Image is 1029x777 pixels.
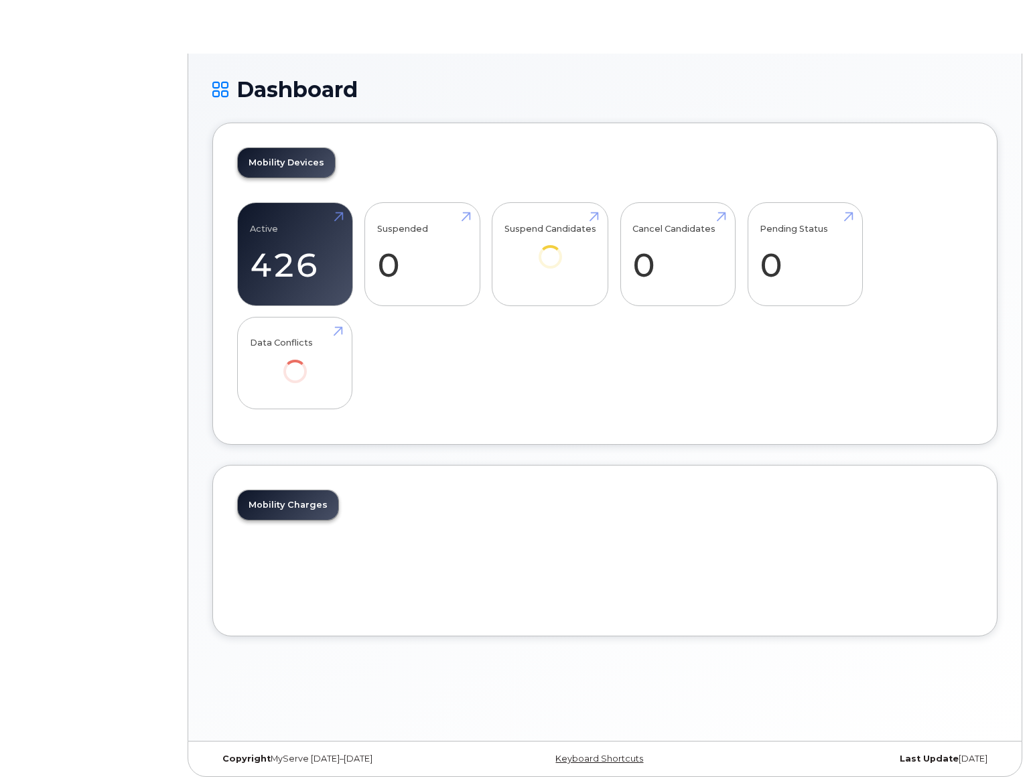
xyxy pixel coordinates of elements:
[377,210,468,299] a: Suspended 0
[238,148,335,178] a: Mobility Devices
[250,210,340,299] a: Active 426
[555,754,643,764] a: Keyboard Shortcuts
[238,490,338,520] a: Mobility Charges
[760,210,850,299] a: Pending Status 0
[222,754,271,764] strong: Copyright
[736,754,998,764] div: [DATE]
[212,78,998,101] h1: Dashboard
[632,210,723,299] a: Cancel Candidates 0
[900,754,959,764] strong: Last Update
[250,324,340,401] a: Data Conflicts
[212,754,474,764] div: MyServe [DATE]–[DATE]
[504,210,596,287] a: Suspend Candidates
